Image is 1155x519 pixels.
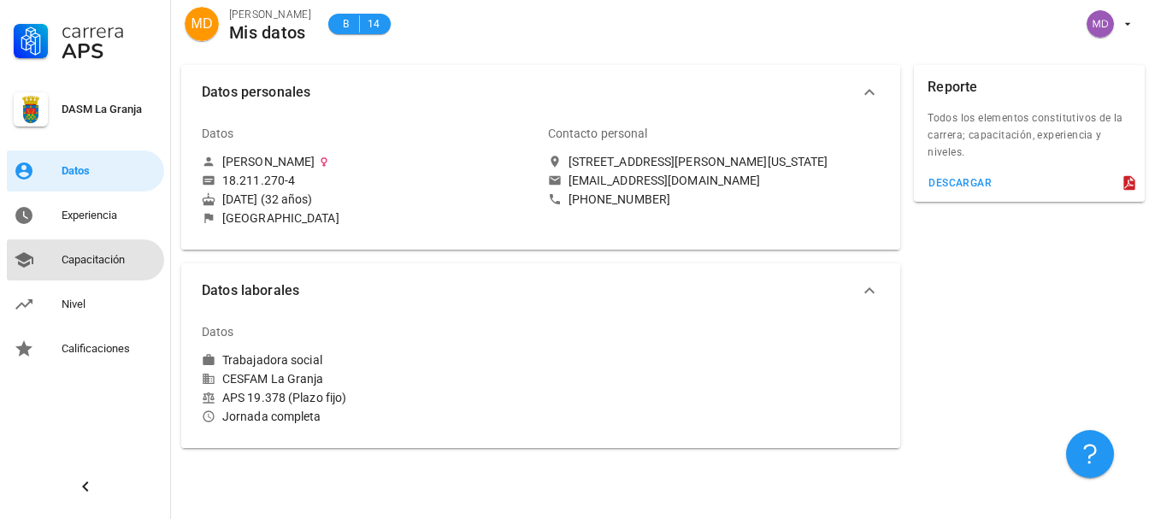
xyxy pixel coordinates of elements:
[569,173,761,188] div: [EMAIL_ADDRESS][DOMAIN_NAME]
[7,239,164,280] a: Capacitación
[222,352,322,368] div: Trabajadora social
[192,7,213,41] span: MD
[229,6,311,23] div: [PERSON_NAME]
[569,192,670,207] div: [PHONE_NUMBER]
[7,150,164,192] a: Datos
[548,154,881,169] a: [STREET_ADDRESS][PERSON_NAME][US_STATE]
[928,177,992,189] div: descargar
[202,279,859,303] span: Datos laborales
[62,41,157,62] div: APS
[62,342,157,356] div: Calificaciones
[367,15,380,32] span: 14
[202,371,534,386] div: CESFAM La Granja
[62,298,157,311] div: Nivel
[1087,10,1114,38] div: avatar
[548,192,881,207] a: [PHONE_NUMBER]
[569,154,828,169] div: [STREET_ADDRESS][PERSON_NAME][US_STATE]
[62,103,157,116] div: DASM La Granja
[202,409,534,424] div: Jornada completa
[62,164,157,178] div: Datos
[202,113,234,154] div: Datos
[202,311,234,352] div: Datos
[62,253,157,267] div: Capacitación
[921,171,999,195] button: descargar
[185,7,219,41] div: avatar
[62,209,157,222] div: Experiencia
[548,113,648,154] div: Contacto personal
[181,65,900,120] button: Datos personales
[62,21,157,41] div: Carrera
[7,284,164,325] a: Nivel
[222,154,315,169] div: [PERSON_NAME]
[229,23,311,42] div: Mis datos
[202,192,534,207] div: [DATE] (32 años)
[914,109,1145,171] div: Todos los elementos constitutivos de la carrera; capacitación, experiencia y niveles.
[928,65,977,109] div: Reporte
[181,263,900,318] button: Datos laborales
[202,80,859,104] span: Datos personales
[222,210,339,226] div: [GEOGRAPHIC_DATA]
[548,173,881,188] a: [EMAIL_ADDRESS][DOMAIN_NAME]
[7,328,164,369] a: Calificaciones
[7,195,164,236] a: Experiencia
[339,15,352,32] span: B
[222,173,295,188] div: 18.211.270-4
[202,390,534,405] div: APS 19.378 (Plazo fijo)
